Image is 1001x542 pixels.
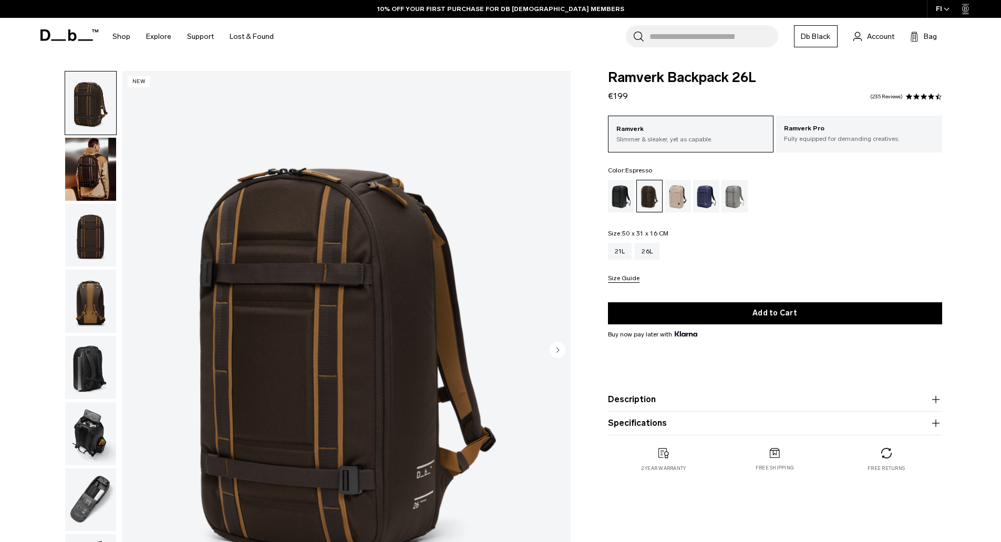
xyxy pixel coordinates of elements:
[230,18,274,55] a: Lost & Found
[377,4,624,14] a: 10% OFF YOUR FIRST PURCHASE FOR DB [DEMOGRAPHIC_DATA] MEMBERS
[784,134,934,144] p: Fully equipped for demanding creatives.
[65,270,116,333] img: Ramverk Backpack 26L Espresso
[721,180,748,212] a: Sand Grey
[65,336,116,399] img: Ramverk Backpack 26L Espresso
[608,393,942,406] button: Description
[65,204,116,267] img: Ramverk Backpack 26L Espresso
[550,342,565,360] button: Next slide
[693,180,719,212] a: Blue Hour
[105,18,282,55] nav: Main Navigation
[146,18,171,55] a: Explore
[794,25,838,47] a: Db Black
[112,18,130,55] a: Shop
[608,275,639,283] button: Size Guide
[65,335,117,400] button: Ramverk Backpack 26L Espresso
[608,180,634,212] a: Black Out
[65,402,117,466] button: Ramverk Backpack 26L Espresso
[616,135,766,144] p: Slimmer & sleaker, yet as capable.
[65,203,117,268] button: Ramverk Backpack 26L Espresso
[65,269,117,333] button: Ramverk Backpack 26L Espresso
[776,116,942,151] a: Ramverk Pro Fully equipped for demanding creatives.
[608,167,653,173] legend: Color:
[924,31,937,42] span: Bag
[641,465,686,472] p: 2 year warranty
[635,243,659,260] a: 26L
[625,167,652,174] span: Espresso
[622,230,669,237] span: 50 x 31 x 16 CM
[128,76,150,87] p: New
[867,31,894,42] span: Account
[853,30,894,43] a: Account
[675,331,697,336] img: {"height" => 20, "alt" => "Klarna"}
[65,468,116,531] img: Ramverk Backpack 26L Espresso
[868,465,905,472] p: Free returns
[65,468,117,532] button: Ramverk Backpack 26L Espresso
[65,71,116,135] img: Ramverk Backpack 26L Espresso
[910,30,937,43] button: Bag
[65,138,116,201] img: Ramverk Backpack 26L Espresso
[784,124,934,134] p: Ramverk Pro
[608,417,942,429] button: Specifications
[608,243,632,260] a: 21L
[65,137,117,201] button: Ramverk Backpack 26L Espresso
[65,402,116,465] img: Ramverk Backpack 26L Espresso
[870,94,903,99] a: 235 reviews
[187,18,214,55] a: Support
[608,330,697,339] span: Buy now pay later with
[608,302,942,324] button: Add to Cart
[616,124,766,135] p: Ramverk
[608,91,628,101] span: €199
[636,180,663,212] a: Espresso
[608,230,669,237] legend: Size:
[756,464,794,472] p: Free shipping
[608,71,942,85] span: Ramverk Backpack 26L
[65,71,117,135] button: Ramverk Backpack 26L Espresso
[665,180,691,212] a: Fogbow Beige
